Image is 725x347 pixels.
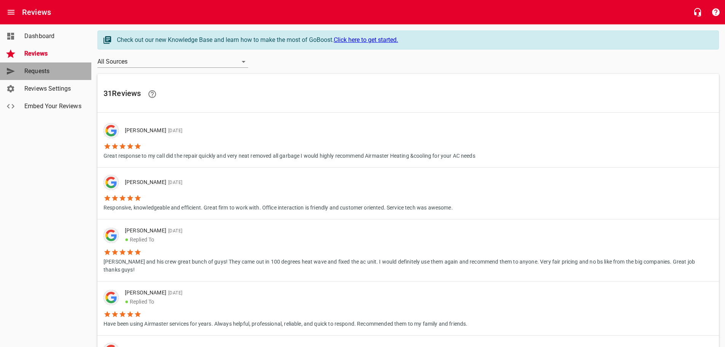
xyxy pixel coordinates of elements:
[24,67,82,76] span: Requests
[97,281,719,335] a: [PERSON_NAME][DATE]●Replied ToHave been using Airmaster services for years. Always helpful, profe...
[104,228,119,243] div: Google
[24,102,82,111] span: Embed Your Reviews
[104,175,119,190] img: google-dark.png
[104,256,713,274] p: [PERSON_NAME] and his crew great bunch of guys! They came out in 100 degrees heat wave and fixed ...
[22,6,51,18] h6: Reviews
[125,298,129,305] span: ●
[104,85,713,103] h6: 31 Review s
[2,3,20,21] button: Open drawer
[104,202,453,212] p: Responsive, knowledgeable and efficient. Great firm to work with. Office interaction is friendly ...
[104,175,119,190] div: Google
[104,150,475,160] p: Great response to my call did the repair quickly and very neat removed all garbage I would highly...
[166,128,182,133] span: [DATE]
[104,123,119,138] div: Google
[104,290,119,305] div: Google
[24,32,82,41] span: Dashboard
[125,227,707,235] p: [PERSON_NAME]
[104,228,119,243] img: google-dark.png
[166,180,182,185] span: [DATE]
[125,178,447,187] p: [PERSON_NAME]
[166,228,182,233] span: [DATE]
[334,36,398,43] a: Click here to get started.
[24,49,82,58] span: Reviews
[125,235,707,244] p: Replied To
[104,318,468,328] p: Have been using Airmaster services for years. Always helpful, professional, reliable, and quick t...
[125,126,469,135] p: [PERSON_NAME]
[104,123,119,138] img: google-dark.png
[97,56,248,68] div: All Sources
[117,35,711,45] div: Check out our new Knowledge Base and learn how to make the most of GoBoost.
[125,236,129,243] span: ●
[143,85,161,103] a: Learn facts about why reviews are important
[104,290,119,305] img: google-dark.png
[97,116,719,167] a: [PERSON_NAME][DATE]Great response to my call did the repair quickly and very neat removed all gar...
[24,84,82,93] span: Reviews Settings
[166,290,182,296] span: [DATE]
[125,289,462,297] p: [PERSON_NAME]
[688,3,707,21] button: Live Chat
[97,219,719,281] a: [PERSON_NAME][DATE]●Replied To[PERSON_NAME] and his crew great bunch of guys! They came out in 10...
[707,3,725,21] button: Support Portal
[97,168,719,219] a: [PERSON_NAME][DATE]Responsive, knowledgeable and efficient. Great firm to work with. Office inter...
[125,297,462,306] p: Replied To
